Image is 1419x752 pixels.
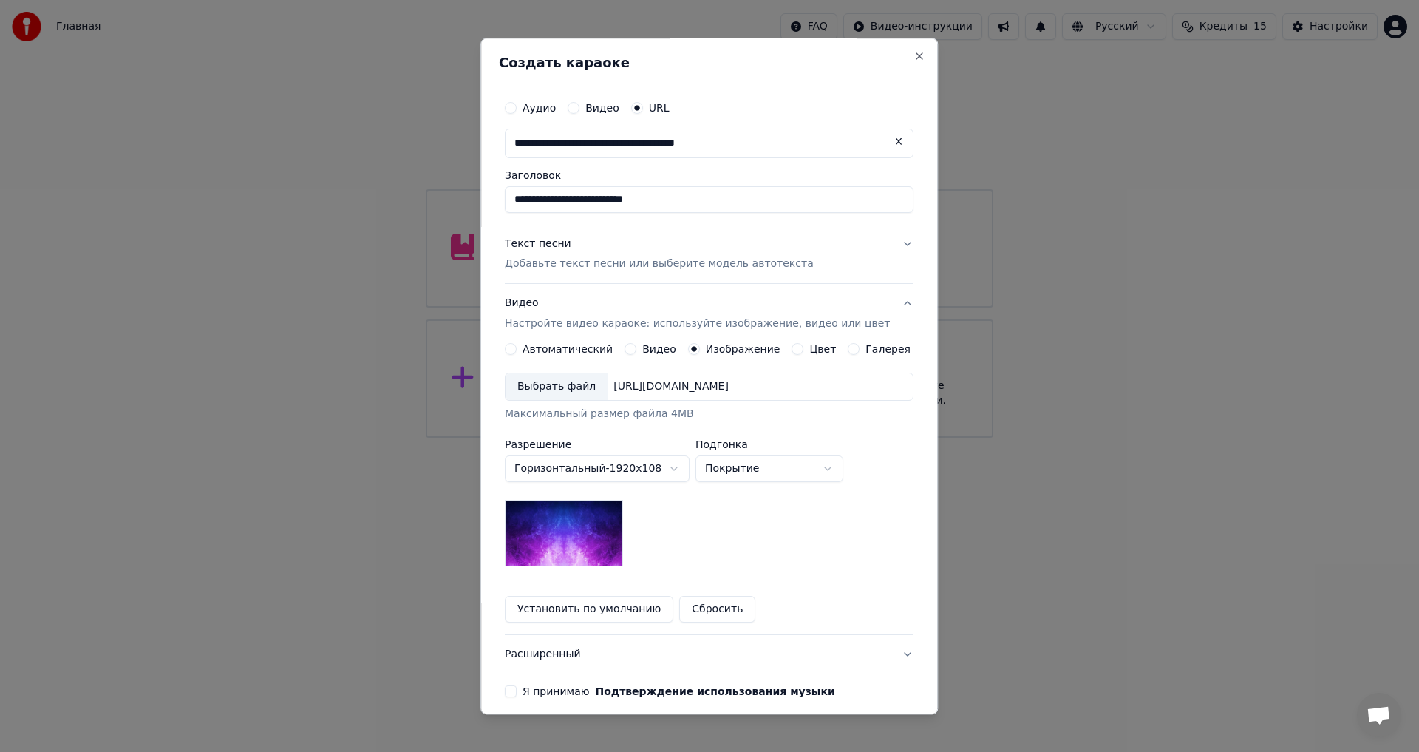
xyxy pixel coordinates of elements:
[642,345,676,355] label: Видео
[649,103,670,113] label: URL
[505,440,690,450] label: Разрешение
[866,345,911,355] label: Галерея
[505,297,890,332] div: Видео
[505,597,673,623] button: Установить по умолчанию
[506,374,608,401] div: Выбрать файл
[505,225,913,284] button: Текст песниДобавьте текст песни или выберите модель автотекста
[505,285,913,344] button: ВидеоНастройте видео караоке: используйте изображение, видео или цвет
[523,103,556,113] label: Аудио
[608,380,735,395] div: [URL][DOMAIN_NAME]
[523,687,835,697] label: Я принимаю
[585,103,619,113] label: Видео
[810,345,837,355] label: Цвет
[596,687,835,697] button: Я принимаю
[505,344,913,635] div: ВидеоНастройте видео караоке: используйте изображение, видео или цвет
[680,597,756,623] button: Сбросить
[706,345,780,355] label: Изображение
[505,170,913,180] label: Заголовок
[695,440,843,450] label: Подгонка
[499,56,919,70] h2: Создать караоке
[505,317,890,332] p: Настройте видео караоке: используйте изображение, видео или цвет
[505,407,913,422] div: Максимальный размер файла 4MB
[523,345,613,355] label: Автоматический
[505,237,571,251] div: Текст песни
[505,636,913,674] button: Расширенный
[505,257,814,272] p: Добавьте текст песни или выберите модель автотекста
